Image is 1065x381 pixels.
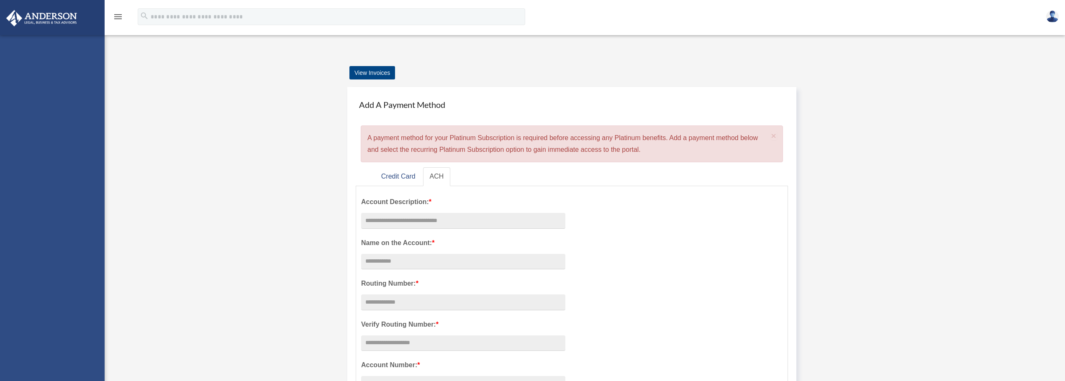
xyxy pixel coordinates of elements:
[375,167,422,186] a: Credit Card
[4,10,80,26] img: Anderson Advisors Platinum Portal
[361,278,565,289] label: Routing Number:
[361,196,565,208] label: Account Description:
[356,95,788,114] h4: Add A Payment Method
[113,15,123,22] a: menu
[423,167,451,186] a: ACH
[1046,10,1059,23] img: User Pic
[140,11,149,20] i: search
[349,66,395,79] a: View Invoices
[361,319,565,330] label: Verify Routing Number:
[771,131,777,141] span: ×
[361,359,565,371] label: Account Number:
[771,131,777,140] button: Close
[113,12,123,22] i: menu
[361,237,565,249] label: Name on the Account:
[361,125,783,162] div: A payment method for your Platinum Subscription is required before accessing any Platinum benefit...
